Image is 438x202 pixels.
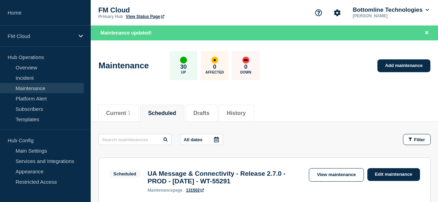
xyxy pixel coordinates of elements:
[377,59,430,72] a: Add maintenance
[148,188,173,193] span: maintenance
[148,170,302,185] h3: UA Message & Connectivity - Release 2.7.0 - PROD - [DATE] - WT-55291
[184,137,203,142] p: All dates
[100,30,152,36] span: Maintenance updated!
[211,57,218,64] div: affected
[106,110,131,116] button: Current 1
[98,14,123,19] p: Primary Hub
[126,14,164,19] a: View Status Page
[213,64,216,70] p: 0
[311,6,326,20] button: Support
[194,110,209,116] button: Drafts
[180,134,223,145] button: All dates
[148,110,176,116] button: Scheduled
[240,70,251,74] p: Down
[114,171,136,176] div: Scheduled
[367,168,420,181] a: Edit maintenance
[148,188,182,193] p: page
[351,7,430,13] button: Bottomline Technologies
[205,70,224,74] p: Affected
[99,61,149,70] h1: Maintenance
[330,6,345,20] button: Account settings
[186,188,204,193] a: 131502
[351,13,423,18] p: [PERSON_NAME]
[180,64,187,70] p: 30
[244,64,247,70] p: 0
[180,57,187,64] div: up
[181,70,186,74] p: Up
[128,110,131,116] span: 1
[403,134,431,145] button: Filter
[98,134,172,145] input: Search maintenances
[309,168,364,182] a: View maintenance
[414,137,425,142] span: Filter
[422,29,431,37] button: Close banner
[227,110,246,116] button: History
[8,33,74,39] p: FM Cloud
[98,6,237,14] p: FM Cloud
[242,57,249,64] div: down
